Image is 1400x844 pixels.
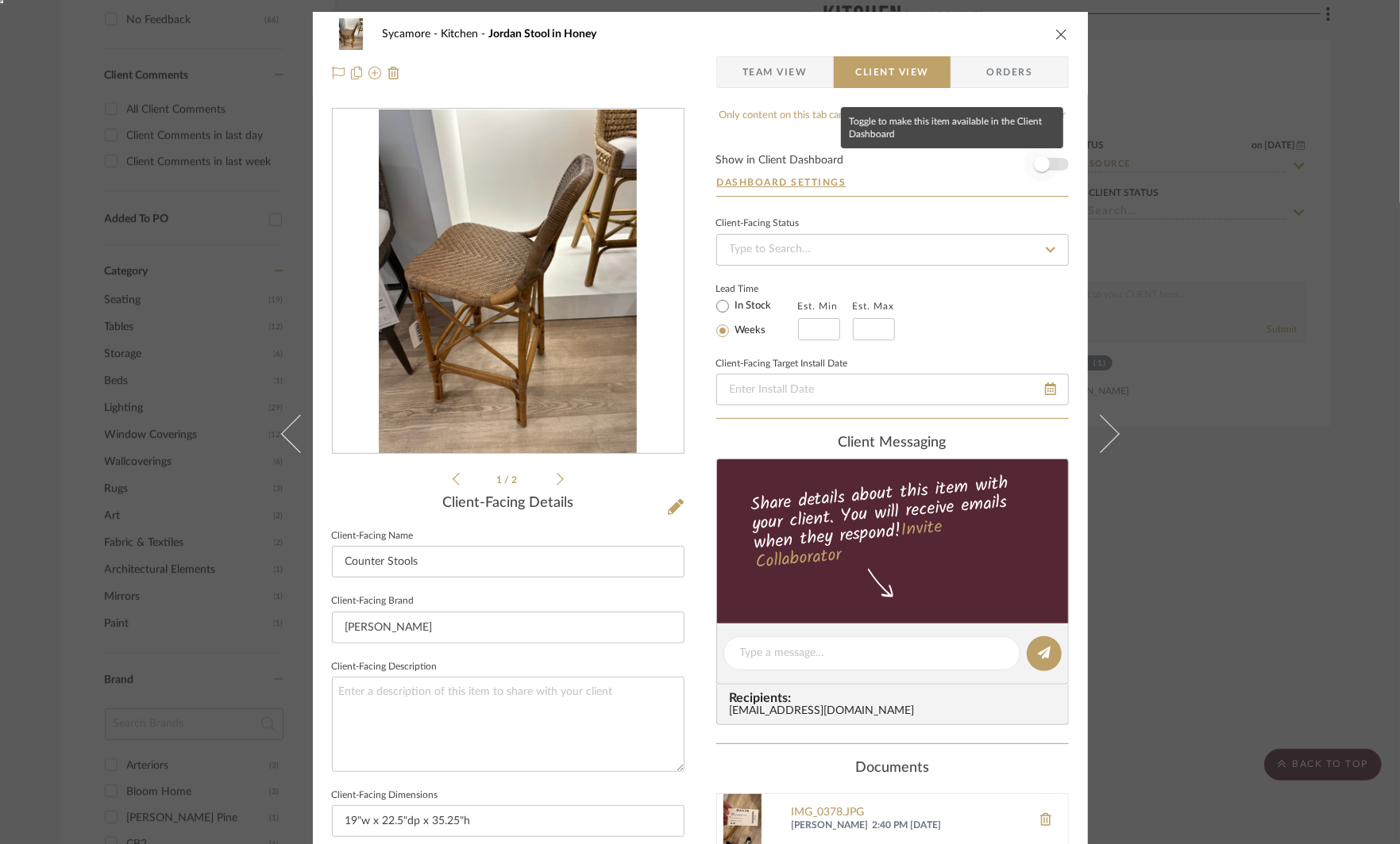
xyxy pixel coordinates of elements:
[332,18,370,50] img: 140c3021-603e-47d6-a58f-c47486c9b65a_48x40.jpg
[730,691,1062,705] span: Recipients:
[332,663,438,671] label: Client-Facing Description
[716,220,800,228] div: Client-Facing Status
[742,56,808,88] span: Team View
[1055,27,1069,41] button: close
[853,301,895,312] label: Est. Max
[383,29,442,40] span: Sycamore
[716,282,798,296] label: Lead Time
[332,792,438,800] label: Client-Facing Dimensions
[332,805,685,837] input: Enter item dimensions
[716,108,1069,139] div: Only content on this tab can share to Dashboard. Click eyeball icon to show or hide.
[388,67,400,79] img: Remove from project
[332,532,414,540] label: Client-Facing Name
[716,296,798,340] mat-radio-group: Select item type
[333,109,684,454] div: 0
[716,360,848,368] label: Client-Facing Target Install Date
[379,109,637,454] img: 140c3021-603e-47d6-a58f-c47486c9b65a_436x436.jpg
[496,475,504,485] span: 1
[332,612,685,643] input: Enter Client-Facing Brand
[511,475,519,485] span: 2
[716,175,847,190] button: Dashboard Settings
[442,29,489,40] span: Kitchen
[732,324,766,338] label: Weeks
[856,56,929,88] span: Client View
[716,760,1069,777] div: Documents
[489,29,597,40] span: Jordan Stool in Honey
[332,495,685,512] div: Client-Facing Details
[332,546,685,577] input: Enter Client-Facing Item Name
[716,435,1069,452] div: client Messaging
[716,234,1069,266] input: Type to Search…
[798,301,839,312] label: Est. Min
[504,475,511,485] span: /
[730,705,1062,718] div: [EMAIL_ADDRESS][DOMAIN_NAME]
[332,597,415,605] label: Client-Facing Brand
[969,56,1050,88] span: Orders
[714,470,1070,576] div: Share details about this item with your client. You will receive emails when they respond!
[732,299,772,313] label: In Stock
[873,819,1024,832] span: 2:40 PM [DATE]
[716,374,1069,405] input: Enter Install Date
[792,807,1024,819] a: IMG_0378.JPG
[792,819,869,832] span: [PERSON_NAME]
